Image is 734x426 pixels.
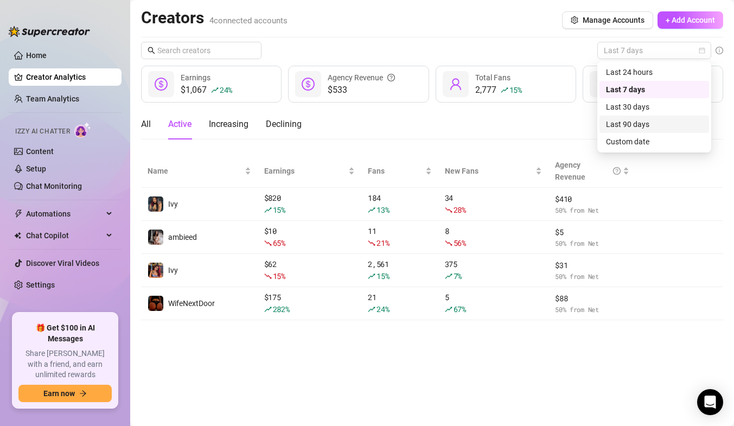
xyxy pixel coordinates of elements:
button: Earn nowarrow-right [18,385,112,402]
span: info-circle [716,47,723,54]
div: Agency Revenue [555,159,621,183]
a: Team Analytics [26,94,79,103]
a: Setup [26,164,46,173]
div: Last 7 days [599,81,709,98]
div: 375 [445,258,542,282]
span: dollar-circle [155,78,168,91]
img: Ivy [148,196,163,212]
span: $ 410 [555,193,629,205]
span: user [449,78,462,91]
a: Chat Monitoring [26,182,82,190]
span: 21 % [376,238,389,248]
span: user [596,78,609,91]
th: New Fans [438,155,548,188]
span: 50 % from Net [555,271,629,282]
span: rise [368,306,375,313]
div: Agency Revenue [328,72,395,84]
span: Automations [26,205,103,222]
div: 21 [368,291,432,315]
span: fall [445,239,452,247]
a: Content [26,147,54,156]
span: $ 88 [555,293,629,304]
div: $1,067 [181,84,232,97]
img: AI Chatter [74,122,91,138]
span: 282 % [273,304,290,314]
th: Earnings [258,155,361,188]
span: rise [445,306,452,313]
div: Last 24 hours [599,63,709,81]
div: 34 [445,192,542,216]
span: Total Fans [475,73,510,82]
div: Active [168,118,192,131]
span: 🎁 Get $100 in AI Messages [18,323,112,344]
span: 24 % [376,304,389,314]
div: Last 30 days [599,98,709,116]
span: fall [264,272,272,280]
img: ambieed [148,230,163,245]
span: Name [148,165,242,177]
div: Last 90 days [599,116,709,133]
th: Fans [361,155,438,188]
span: thunderbolt [14,209,23,218]
img: logo-BBDzfeDw.svg [9,26,90,37]
span: 28 % [454,205,466,215]
button: + Add Account [658,11,723,29]
img: WifeNextDoor [148,296,163,311]
span: 67 % [454,304,466,314]
a: Creator Analytics [26,68,113,86]
span: Izzy AI Chatter [15,126,70,137]
span: 7 % [454,271,462,281]
span: rise [264,306,272,313]
div: All [141,118,151,131]
span: $ 5 [555,226,629,238]
div: 184 [368,192,432,216]
span: Manage Accounts [583,16,644,24]
span: 4 connected accounts [209,16,288,26]
div: 5 [445,291,542,315]
div: Last 7 days [606,84,703,96]
span: $533 [328,84,395,97]
span: search [148,47,155,54]
div: $ 820 [264,192,355,216]
span: WifeNextDoor [168,299,215,308]
h2: Creators [141,8,288,28]
div: Custom date [606,136,703,148]
span: Ivy [168,266,178,275]
span: rise [445,272,452,280]
span: Chat Copilot [26,227,103,244]
span: dollar-circle [302,78,315,91]
span: Earnings [181,73,210,82]
span: rise [368,206,375,214]
span: rise [264,206,272,214]
span: 56 % [454,238,466,248]
a: Discover Viral Videos [26,259,99,268]
div: Declining [266,118,302,131]
div: 2,561 [368,258,432,282]
div: 8 [445,225,542,249]
span: 65 % [273,238,285,248]
span: rise [368,272,375,280]
span: fall [264,239,272,247]
span: 50 % from Net [555,304,629,315]
span: 15 % [376,271,389,281]
a: Home [26,51,47,60]
span: New Fans [445,165,533,177]
span: Ivy [168,200,178,208]
span: 13 % [376,205,389,215]
div: Open Intercom Messenger [697,389,723,415]
span: rise [211,86,219,94]
span: Last 7 days [604,42,705,59]
span: 50 % from Net [555,205,629,215]
span: arrow-right [79,390,87,397]
span: 15 % [273,271,285,281]
a: Settings [26,281,55,289]
span: + Add Account [666,16,715,24]
span: 50 % from Net [555,238,629,249]
span: question-circle [613,159,621,183]
span: fall [368,239,375,247]
span: question-circle [387,72,395,84]
input: Search creators [157,44,246,56]
span: calendar [699,47,705,54]
span: Share [PERSON_NAME] with a friend, and earn unlimited rewards [18,348,112,380]
div: $ 10 [264,225,355,249]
